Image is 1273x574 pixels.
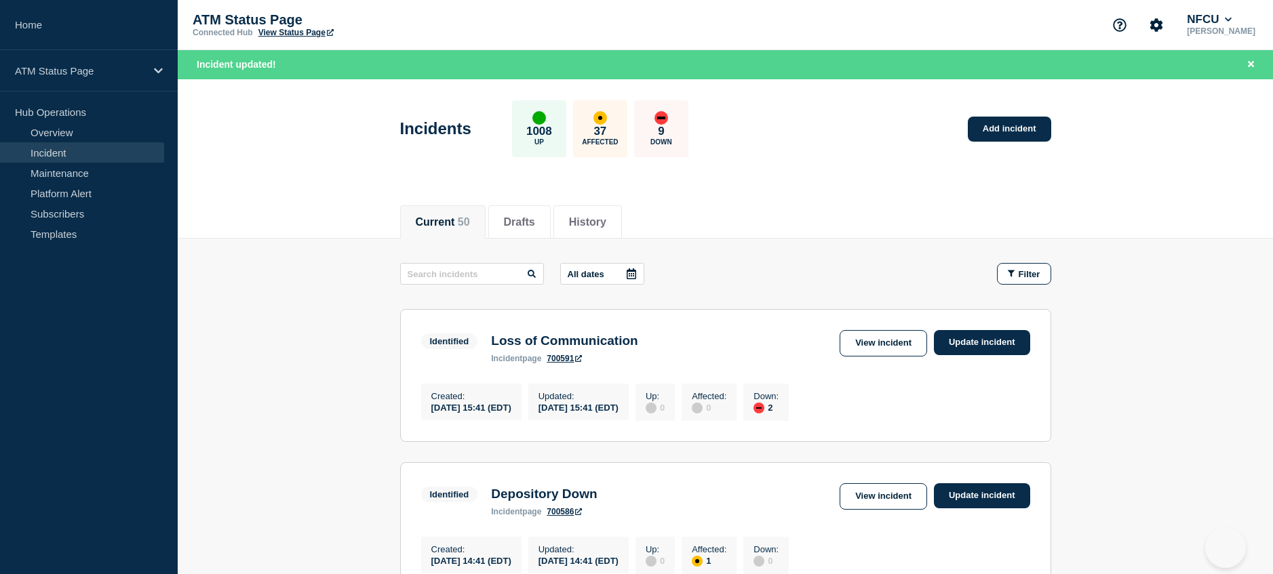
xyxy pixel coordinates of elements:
[692,403,703,413] div: disabled
[692,391,726,401] p: Affected :
[193,28,253,37] p: Connected Hub
[934,483,1030,508] a: Update incident
[840,483,927,510] a: View incident
[568,269,604,279] p: All dates
[532,111,546,125] div: up
[538,391,619,401] p: Updated :
[504,216,535,228] button: Drafts
[431,554,511,566] div: [DATE] 14:41 (EDT)
[1184,26,1258,36] p: [PERSON_NAME]
[431,391,511,401] p: Created :
[491,354,522,363] span: incident
[1142,11,1171,39] button: Account settings
[968,117,1051,142] a: Add incident
[458,216,470,228] span: 50
[646,544,665,554] p: Up :
[934,330,1030,355] a: Update incident
[491,487,597,501] h3: Depository Down
[646,391,665,401] p: Up :
[1205,527,1246,568] iframe: Help Scout Beacon - Open
[421,333,478,349] span: Identified
[692,554,726,567] div: 1
[491,507,522,516] span: incident
[547,354,582,363] a: 700591
[753,556,764,567] div: disabled
[840,330,927,356] a: View incident
[692,401,726,413] div: 0
[997,263,1051,285] button: Filter
[416,216,470,228] button: Current 50
[646,556,657,567] div: disabled
[1242,57,1259,73] button: Close banner
[400,263,544,285] input: Search incidents
[258,28,334,37] a: View Status Page
[400,119,471,138] h1: Incidents
[491,507,541,516] p: page
[1184,13,1234,26] button: NFCU
[538,544,619,554] p: Updated :
[15,65,145,77] p: ATM Status Page
[654,111,668,125] div: down
[646,403,657,413] div: disabled
[421,487,478,502] span: Identified
[646,401,665,413] div: 0
[431,544,511,554] p: Created :
[1105,11,1134,39] button: Support
[431,401,511,413] div: [DATE] 15:41 (EDT)
[593,111,607,125] div: affected
[534,138,544,146] p: Up
[547,507,582,516] a: 700586
[491,333,638,348] h3: Loss of Communication
[692,556,703,567] div: affected
[692,544,726,554] p: Affected :
[569,216,606,228] button: History
[560,263,644,285] button: All dates
[582,138,618,146] p: Affected
[753,544,779,554] p: Down :
[650,138,672,146] p: Down
[753,554,779,567] div: 0
[753,391,779,401] p: Down :
[593,125,606,138] p: 37
[526,125,552,138] p: 1008
[658,125,664,138] p: 9
[491,354,541,363] p: page
[538,554,619,566] div: [DATE] 14:41 (EDT)
[753,403,764,413] div: down
[538,401,619,413] div: [DATE] 15:41 (EDT)
[753,401,779,413] div: 2
[193,12,464,28] p: ATM Status Page
[1019,269,1040,279] span: Filter
[646,554,665,567] div: 0
[197,59,276,70] span: Incident updated!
